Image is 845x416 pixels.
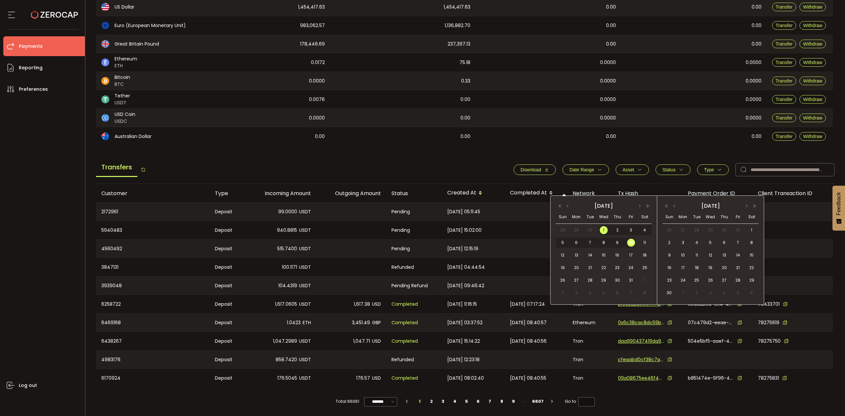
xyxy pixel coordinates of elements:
[656,164,691,175] button: Status
[772,77,796,85] button: Transfer
[758,338,781,345] span: 78275750
[315,133,325,140] span: 0.00
[299,245,311,253] span: USDT
[562,164,609,175] button: Date Range
[586,251,594,259] span: 14
[803,41,822,47] span: Withdraw
[300,22,325,29] span: 983,062.57
[606,22,616,29] span: 0.00
[746,59,761,66] span: 0.0000
[627,226,635,234] span: 3
[772,58,796,67] button: Transfer
[447,282,484,290] span: [DATE] 09:46:42
[101,3,109,11] img: usd_portfolio.svg
[445,22,470,29] span: 1,136,882.70
[706,251,714,259] span: 12
[96,221,210,239] div: 5940483
[600,114,616,122] span: 0.0000
[758,375,779,382] span: 78275831
[460,96,470,103] span: 0.00
[514,164,556,175] button: Download
[697,164,729,175] button: Type
[510,319,547,327] span: [DATE] 08:40:57
[442,188,505,199] div: Created At
[706,239,714,247] span: 5
[391,319,418,327] span: Completed
[734,226,742,234] span: 31
[299,374,311,382] span: USDT
[803,4,822,10] span: Withdraw
[391,245,410,253] span: Pending
[613,190,683,197] div: Tx Hash
[748,264,756,272] span: 22
[613,289,621,297] span: 6
[600,77,616,85] span: 0.0000
[210,258,246,276] div: Deposit
[688,338,734,345] span: 504e5bf5-aaef-441d-88ff-a0a7d01a30e7
[277,374,297,382] span: 176.5045
[391,356,414,364] span: Refunded
[447,208,480,216] span: [DATE] 05:11:45
[627,289,635,297] span: 7
[752,133,761,140] span: 0.00
[299,282,311,290] span: USDT
[731,210,745,224] th: Fri
[309,77,325,85] span: 0.0000
[665,289,673,297] span: 30
[210,190,246,197] div: Type
[662,167,676,172] span: Status
[734,289,742,297] span: 5
[559,226,567,234] span: 28
[447,226,482,234] span: [DATE] 15:02:00
[606,133,616,140] span: 0.00
[772,40,796,48] button: Transfer
[799,58,826,67] button: Withdraw
[353,337,370,345] span: 1,047.71
[391,374,418,382] span: Completed
[600,226,608,234] span: 1
[96,332,210,350] div: 6438267
[210,351,246,368] div: Deposit
[717,210,731,224] th: Thu
[299,337,311,345] span: USDT
[586,239,594,247] span: 7
[776,115,793,121] span: Transfer
[96,258,210,276] div: 3847131
[618,338,664,345] span: daa990437419da9f6bd253bdae668b28b924b45eaaef878296449d46d01f1d34
[803,97,822,102] span: Withdraw
[96,158,137,177] span: Transfers
[720,226,728,234] span: 30
[101,132,109,140] img: aud_portfolio.svg
[115,81,130,88] span: BTC
[776,4,793,10] span: Transfer
[309,114,325,122] span: 0.0000
[299,263,311,271] span: USDT
[623,167,634,172] span: Asset
[96,203,210,221] div: 2172961
[746,77,761,85] span: 0.0000
[734,276,742,284] span: 28
[572,289,580,297] span: 3
[803,78,822,84] span: Withdraw
[748,239,756,247] span: 8
[704,167,714,172] span: Type
[679,276,687,284] span: 24
[572,276,580,284] span: 27
[298,3,325,11] span: 1,454,417.63
[613,239,621,247] span: 9
[567,369,613,387] div: Tron
[679,289,687,297] span: 1
[569,210,583,224] th: Mon
[282,263,297,271] span: 100.1171
[748,226,756,234] span: 1
[772,132,796,141] button: Transfer
[277,226,297,234] span: 940.8815
[210,203,246,221] div: Deposit
[734,264,742,272] span: 21
[641,264,649,272] span: 25
[693,226,701,234] span: 28
[706,276,714,284] span: 26
[753,190,833,197] div: Client Transaction ID
[96,240,210,258] div: 4560492
[447,337,480,345] span: [DATE] 15:14:22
